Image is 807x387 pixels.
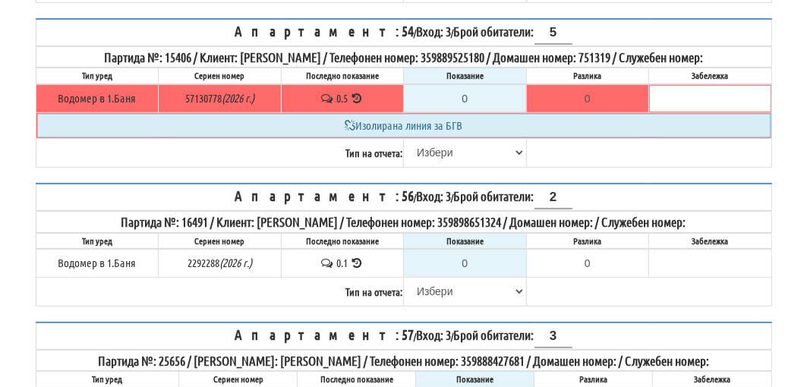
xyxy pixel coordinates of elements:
span: Вход: 3 [417,327,452,342]
th: Последно показание [281,68,404,83]
span: Апартамент: 56 [235,187,415,204]
span: История на показанията [350,256,364,269]
div: Партида №: 15406 / Клиент: [PERSON_NAME] / Телефонен номер: 359889525180 / Домашен номер: 751319 ... [37,48,771,66]
th: Показание [404,68,527,83]
div: Партида №: 16491 / Клиент: [PERSON_NAME] / Телефонен номер: 359898651324 / Домашен номер: / Служе... [37,212,771,231]
span: Апартамент: 57 [235,326,415,343]
th: Разлика [526,233,649,249]
th: Разлика [534,371,653,387]
i: Метрологична годност до 2026г. [219,256,252,269]
th: Разлика [526,68,649,83]
span: Брой обитатели: [454,24,572,39]
span: История на забележките [320,91,336,105]
th: Последно показание [281,233,404,249]
b: Тип на отчета: [345,285,402,298]
th: Показание [416,371,534,387]
th: Тип уред [36,68,159,83]
th: Сериен номер [179,371,298,387]
span: Брой обитатели: [454,188,572,203]
span: Вход: 3 [417,188,452,203]
th: / / [36,322,771,350]
th: Тип уред [36,371,179,387]
span: История на забележките [320,256,336,269]
td: Водомер в 1.Баня [36,84,159,113]
td: Водомер в 1.Баня [36,249,159,278]
div: Партида №: 25656 / [PERSON_NAME]: [PERSON_NAME] / Телефонен номер: 359888427681 / Домашен номер: ... [37,351,771,370]
th: Забележка [649,233,772,249]
span: Брой обитатели: [454,327,572,342]
th: / / [36,19,771,46]
th: Сериен номер [159,233,282,249]
i: Метрологична годност до 2026г. [222,91,254,105]
span: История на показанията [350,91,364,105]
b: Тип на отчета: [345,146,402,159]
div: Изолирана линия за БГВ [37,114,771,137]
td: 57130778 [159,84,282,113]
td: 2292288 [159,249,282,278]
span: 0.5 [336,91,348,105]
th: Сериен номер [159,68,282,83]
th: / / [36,184,771,211]
th: Забележка [649,68,772,83]
th: Забележка [653,371,771,387]
th: Последно показание [298,371,416,387]
span: 0.1 [336,256,348,269]
th: Показание [404,233,527,249]
th: Тип уред [36,233,159,249]
span: Апартамент: 54 [235,22,415,39]
span: Вход: 3 [417,24,452,39]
